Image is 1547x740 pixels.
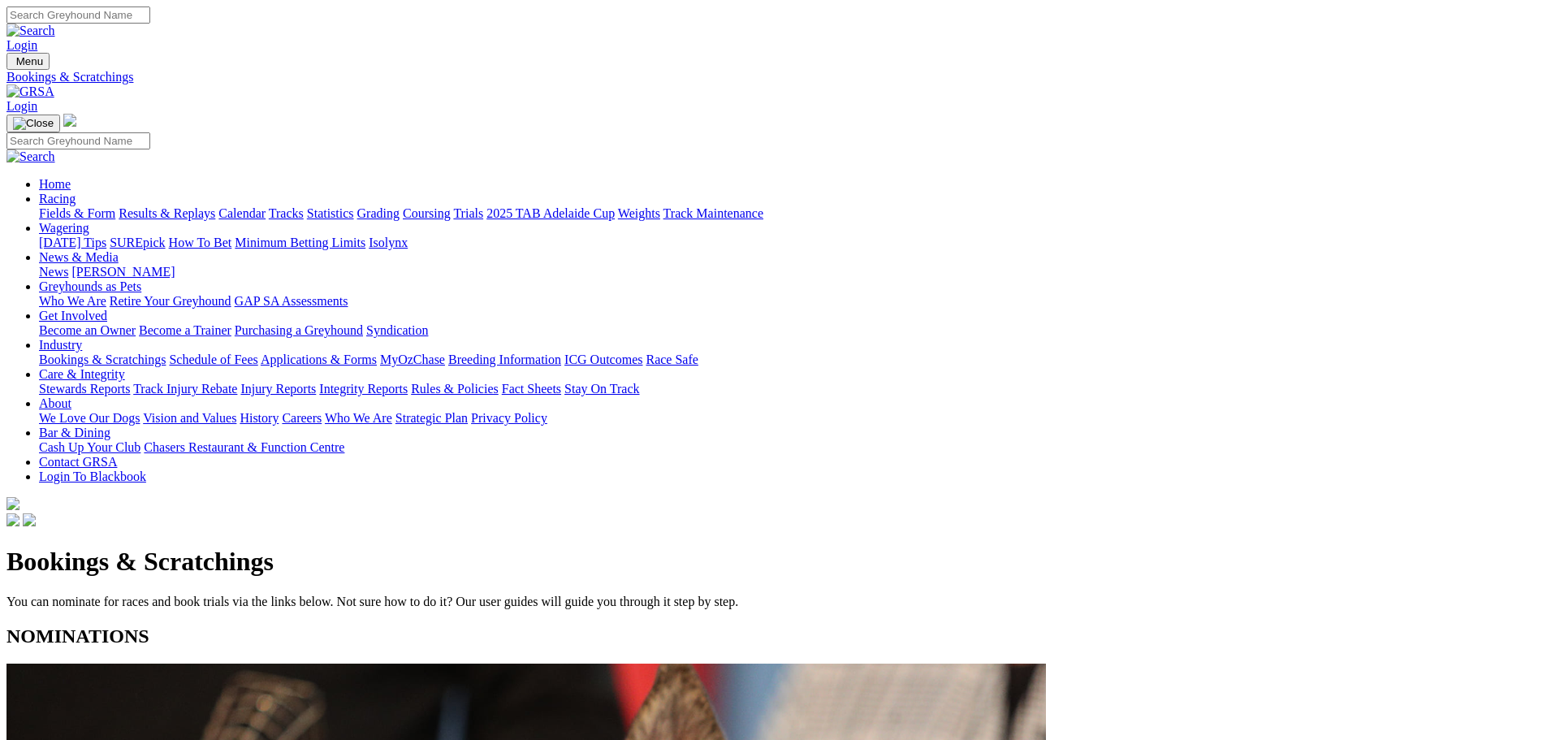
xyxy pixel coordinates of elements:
a: Care & Integrity [39,367,125,381]
a: Vision and Values [143,411,236,425]
a: [DATE] Tips [39,236,106,249]
h1: Bookings & Scratchings [6,547,1541,577]
div: News & Media [39,265,1541,279]
a: Injury Reports [240,382,316,396]
a: History [240,411,279,425]
img: logo-grsa-white.png [63,114,76,127]
a: Login [6,99,37,113]
div: Racing [39,206,1541,221]
a: Schedule of Fees [169,353,257,366]
a: Track Injury Rebate [133,382,237,396]
img: logo-grsa-white.png [6,497,19,510]
a: We Love Our Dogs [39,411,140,425]
a: Who We Are [39,294,106,308]
a: Results & Replays [119,206,215,220]
a: Fields & Form [39,206,115,220]
p: You can nominate for races and book trials via the links below. Not sure how to do it? Our user g... [6,595,1541,609]
a: [PERSON_NAME] [71,265,175,279]
a: Bar & Dining [39,426,110,439]
img: facebook.svg [6,513,19,526]
a: Syndication [366,323,428,337]
a: Industry [39,338,82,352]
img: twitter.svg [23,513,36,526]
a: Login [6,38,37,52]
a: Purchasing a Greyhound [235,323,363,337]
img: Search [6,24,55,38]
input: Search [6,132,150,149]
a: Login To Blackbook [39,470,146,483]
img: Close [13,117,54,130]
a: Trials [453,206,483,220]
a: Rules & Policies [411,382,499,396]
a: Greyhounds as Pets [39,279,141,293]
a: Wagering [39,221,89,235]
a: Fact Sheets [502,382,561,396]
a: Racing [39,192,76,206]
a: Get Involved [39,309,107,322]
img: Search [6,149,55,164]
a: GAP SA Assessments [235,294,348,308]
a: Retire Your Greyhound [110,294,231,308]
a: News [39,265,68,279]
a: 2025 TAB Adelaide Cup [486,206,615,220]
a: Tracks [269,206,304,220]
div: Care & Integrity [39,382,1541,396]
h2: NOMINATIONS [6,625,1541,647]
a: Cash Up Your Club [39,440,140,454]
a: Become an Owner [39,323,136,337]
a: Statistics [307,206,354,220]
input: Search [6,6,150,24]
a: Strategic Plan [395,411,468,425]
div: About [39,411,1541,426]
a: Race Safe [646,353,698,366]
a: MyOzChase [380,353,445,366]
div: Bar & Dining [39,440,1541,455]
a: Who We Are [325,411,392,425]
div: Industry [39,353,1541,367]
a: News & Media [39,250,119,264]
a: Grading [357,206,400,220]
img: GRSA [6,84,54,99]
a: Stay On Track [564,382,639,396]
button: Toggle navigation [6,53,50,70]
a: Isolynx [369,236,408,249]
a: Breeding Information [448,353,561,366]
span: Menu [16,55,43,67]
a: Contact GRSA [39,455,117,469]
a: Applications & Forms [261,353,377,366]
a: Minimum Betting Limits [235,236,365,249]
a: Home [39,177,71,191]
a: Weights [618,206,660,220]
div: Greyhounds as Pets [39,294,1541,309]
a: ICG Outcomes [564,353,642,366]
div: Wagering [39,236,1541,250]
a: Chasers Restaurant & Function Centre [144,440,344,454]
div: Get Involved [39,323,1541,338]
button: Toggle navigation [6,115,60,132]
a: About [39,396,71,410]
a: Integrity Reports [319,382,408,396]
a: Stewards Reports [39,382,130,396]
a: Become a Trainer [139,323,231,337]
a: Bookings & Scratchings [6,70,1541,84]
a: Calendar [218,206,266,220]
a: Track Maintenance [663,206,763,220]
a: Coursing [403,206,451,220]
a: SUREpick [110,236,165,249]
a: Careers [282,411,322,425]
a: How To Bet [169,236,232,249]
a: Bookings & Scratchings [39,353,166,366]
a: Privacy Policy [471,411,547,425]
